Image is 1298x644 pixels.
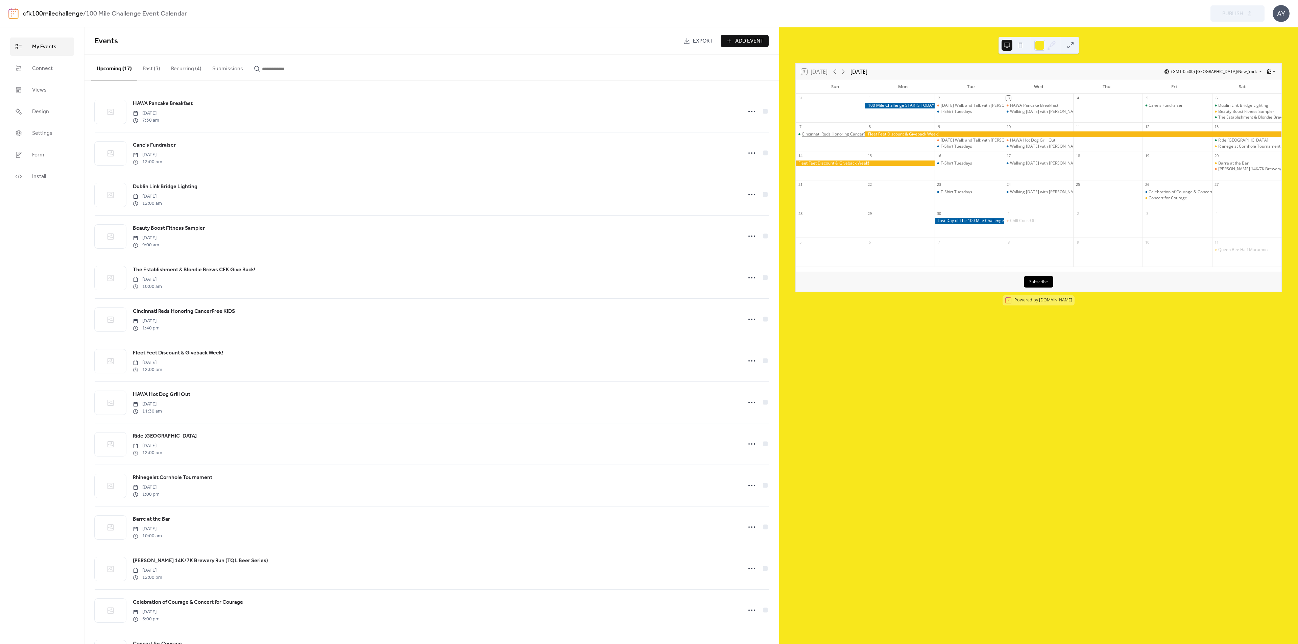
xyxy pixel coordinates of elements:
span: My Events [32,43,56,51]
div: 3 [1145,211,1150,216]
span: The Establishment & Blondie Brews CFK Give Back! [133,266,256,274]
span: [DATE] [133,318,160,325]
span: Events [95,34,118,49]
div: 24 [1006,182,1011,187]
div: 18 [1075,153,1080,158]
a: My Events [10,38,74,56]
span: 1:40 pm [133,325,160,332]
div: 10 [1006,124,1011,129]
div: Walking Wednesday with Jill! [1004,189,1073,195]
div: 30 [937,211,942,216]
span: [DATE] [133,110,159,117]
span: HAWA Pancake Breakfast [133,100,193,108]
div: Fri [1140,80,1208,94]
div: T-Shirt Tuesdays [935,189,1004,195]
span: 1:00 pm [133,491,160,498]
div: Tue [937,80,1005,94]
b: / [83,7,86,20]
div: Hudepohl 14K/7K Brewery Run (TQL Beer Series) [1212,166,1281,172]
a: Settings [10,124,74,142]
div: Last Day of The 100 Mile Challenge! [935,218,1004,224]
span: Beauty Boost Fitness Sampler [133,224,205,232]
div: 11 [1214,240,1219,245]
div: AY [1273,5,1290,22]
button: Add Event [721,35,769,47]
a: HAWA Hot Dog Grill Out [133,390,190,399]
button: Recurring (4) [166,55,207,80]
div: Walking [DATE] with [PERSON_NAME]! [1010,160,1082,166]
div: 12 [1145,124,1150,129]
div: 28 [798,211,803,216]
button: Subscribe [1024,276,1053,288]
span: HAWA Hot Dog Grill Out [133,391,190,399]
div: Ride [GEOGRAPHIC_DATA] [1218,138,1268,143]
div: Cincinnati Reds Honoring CancerFree KIDS [796,131,865,137]
a: Form [10,146,74,164]
div: Celebration of Courage & Concert for Courage [1143,189,1212,195]
div: Rhinegeist Cornhole Tournament [1218,144,1280,149]
span: [DATE] [133,567,162,574]
a: Barre at the Bar [133,515,170,524]
div: T-Shirt Tuesdays [941,160,972,166]
div: Walking [DATE] with [PERSON_NAME]! [1010,144,1082,149]
div: 22 [867,182,872,187]
span: 7:30 am [133,117,159,124]
div: Sat [1208,80,1276,94]
span: [DATE] [133,276,162,283]
div: 15 [867,153,872,158]
div: 8 [1006,240,1011,245]
div: 23 [937,182,942,187]
span: 6:00 pm [133,616,160,623]
div: Walking [DATE] with [PERSON_NAME]! [1010,109,1082,115]
div: 17 [1006,153,1011,158]
div: Tuesday Walk and Talk with Nick Fortine [935,103,1004,108]
div: HAWA Pancake Breakfast [1010,103,1058,108]
div: 6 [1214,96,1219,101]
span: Install [32,173,46,181]
a: Dublin Link Bridge Lighting [133,182,197,191]
span: [DATE] [133,609,160,616]
a: [PERSON_NAME] 14K/7K Brewery Run (TQL Beer Series) [133,556,268,565]
span: [DATE] [133,151,162,158]
div: Fleet Feet Discount & Giveback Week! [865,131,1281,137]
div: 4 [1075,96,1080,101]
div: The Establishment & Blondie Brews CFK Give Back! [1212,115,1281,120]
button: Past (3) [137,55,166,80]
div: Wed [1005,80,1073,94]
img: logo [8,8,19,19]
div: Walking Wednesday with Jill! [1004,160,1073,166]
span: Connect [32,65,53,73]
div: Dublin Link Bridge Lighting [1218,103,1268,108]
span: Add Event [735,37,764,45]
div: Concert for Courage [1143,195,1212,201]
div: 31 [798,96,803,101]
a: HAWA Pancake Breakfast [133,99,193,108]
span: 12:00 pm [133,158,162,166]
div: Ride Cincinnati [1212,138,1281,143]
div: Queen Bee Half Marathon [1218,247,1268,253]
a: Design [10,102,74,121]
span: Export [693,37,713,45]
div: Dublin Link Bridge Lighting [1212,103,1281,108]
div: Cincinnati Reds Honoring CancerFree KIDS [802,131,882,137]
div: Beauty Boost Fitness Sampler [1218,109,1274,115]
div: 10 [1145,240,1150,245]
span: 10:00 am [133,532,162,540]
span: Cane's Fundraiser [133,141,176,149]
span: Ride [GEOGRAPHIC_DATA] [133,432,197,440]
div: HAWA Hot Dog Grill Out [1004,138,1073,143]
button: Submissions [207,55,248,80]
span: Views [32,86,47,94]
div: Chili Cook-Off [1010,218,1036,224]
div: Tuesday Walk and Talk with Nick Fortine [935,138,1004,143]
div: T-Shirt Tuesdays [935,144,1004,149]
div: 16 [937,153,942,158]
div: 19 [1145,153,1150,158]
a: Cincinnati Reds Honoring CancerFree KIDS [133,307,235,316]
span: (GMT-05:00) [GEOGRAPHIC_DATA]/New_York [1171,70,1257,74]
div: Walking [DATE] with [PERSON_NAME]! [1010,189,1082,195]
span: Form [32,151,44,159]
div: Fleet Feet Discount & Giveback Week! [796,160,935,166]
